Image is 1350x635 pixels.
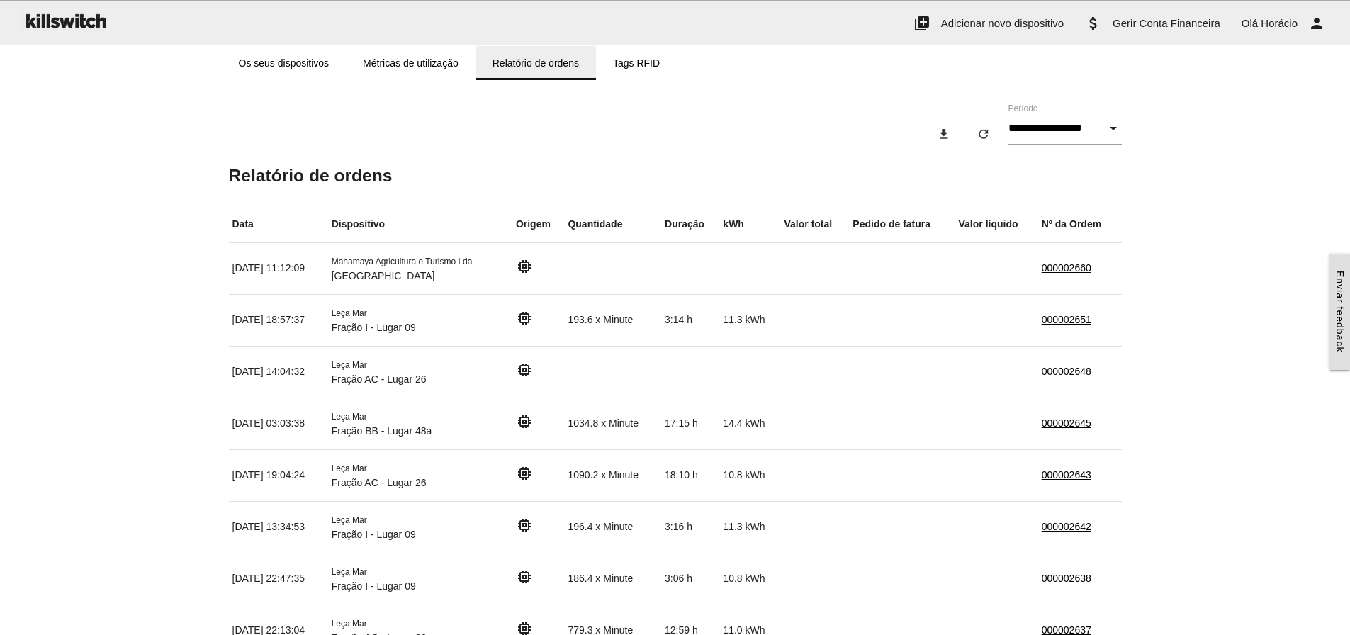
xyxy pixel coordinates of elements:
[516,413,533,430] i: memory
[229,449,328,501] td: [DATE] 19:04:24
[937,121,951,147] i: download
[941,17,1064,29] span: Adicionar novo dispositivo
[977,121,991,147] i: refresh
[719,206,780,243] th: kWh
[1042,366,1091,377] a: 000002648
[564,553,661,605] td: 186.4 x Minute
[719,449,780,501] td: 10.8 kWh
[1308,1,1325,46] i: person
[661,553,719,605] td: 3:06 h
[332,412,367,422] span: Leça Mar
[332,373,427,385] span: Fração AC - Lugar 26
[781,206,850,243] th: Valor total
[332,257,473,266] span: Mahamaya Agricultura e Turismo Lda
[229,346,328,398] td: [DATE] 14:04:32
[21,1,109,40] img: ks-logo-black-160-b.png
[229,166,1122,185] h5: Relatório de ordens
[222,46,347,80] a: Os seus dispositivos
[661,294,719,346] td: 3:14 h
[328,206,512,243] th: Dispositivo
[346,46,476,80] a: Métricas de utilização
[332,360,367,370] span: Leça Mar
[1042,521,1091,532] a: 000002642
[1329,254,1350,369] a: Enviar feedback
[1042,469,1091,481] a: 000002643
[332,322,416,333] span: Fração I - Lugar 09
[564,501,661,553] td: 196.4 x Minute
[719,553,780,605] td: 10.8 kWh
[229,206,328,243] th: Data
[229,553,328,605] td: [DATE] 22:47:35
[719,501,780,553] td: 11.3 kWh
[913,1,930,46] i: add_to_photos
[1038,206,1122,243] th: Nº da Ordem
[1242,17,1258,29] span: Olá
[719,398,780,449] td: 14.4 kWh
[564,294,661,346] td: 193.6 x Minute
[516,258,533,275] i: memory
[332,619,367,629] span: Leça Mar
[1085,1,1102,46] i: attach_money
[332,477,427,488] span: Fração AC - Lugar 26
[229,398,328,449] td: [DATE] 03:03:38
[229,242,328,294] td: [DATE] 11:12:09
[661,206,719,243] th: Duração
[516,310,533,327] i: memory
[332,308,367,318] span: Leça Mar
[1261,17,1298,29] span: Horácio
[1042,262,1091,274] a: 000002660
[332,425,432,437] span: Fração BB - Lugar 48a
[661,501,719,553] td: 3:16 h
[1042,573,1091,584] a: 000002638
[564,398,661,449] td: 1034.8 x Minute
[1113,17,1220,29] span: Gerir Conta Financeira
[1042,417,1091,429] a: 000002645
[516,465,533,482] i: memory
[965,121,1002,147] button: refresh
[596,46,677,80] a: Tags RFID
[926,121,962,147] button: download
[229,501,328,553] td: [DATE] 13:34:53
[516,361,533,378] i: memory
[661,398,719,449] td: 17:15 h
[564,206,661,243] th: Quantidade
[1008,102,1038,115] label: Período
[661,449,719,501] td: 18:10 h
[332,515,367,525] span: Leça Mar
[332,580,416,592] span: Fração I - Lugar 09
[719,294,780,346] td: 11.3 kWh
[516,517,533,534] i: memory
[229,294,328,346] td: [DATE] 18:57:37
[332,463,367,473] span: Leça Mar
[1042,314,1091,325] a: 000002651
[476,46,596,80] a: Relatório de ordens
[332,529,416,540] span: Fração I - Lugar 09
[516,568,533,585] i: memory
[849,206,955,243] th: Pedido de fatura
[332,270,435,281] span: [GEOGRAPHIC_DATA]
[955,206,1038,243] th: Valor líquido
[512,206,565,243] th: Origem
[332,567,367,577] span: Leça Mar
[564,449,661,501] td: 1090.2 x Minute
